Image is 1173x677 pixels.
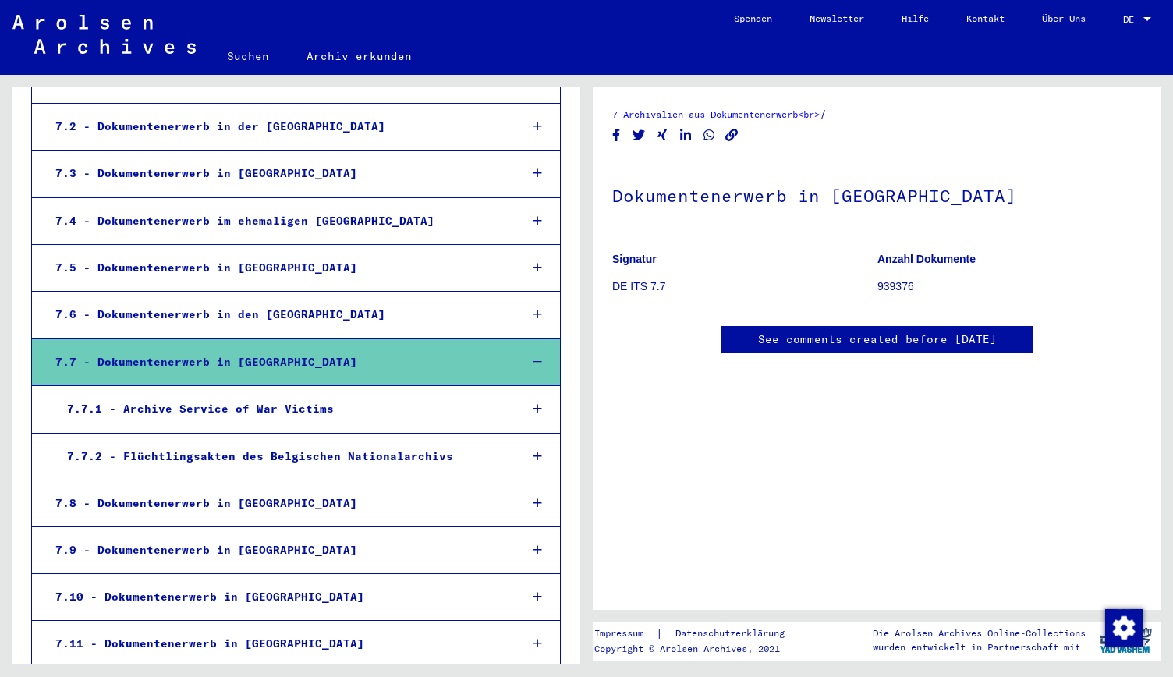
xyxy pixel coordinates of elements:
[612,253,657,265] b: Signatur
[44,206,507,236] div: 7.4 - Dokumentenerwerb im ehemaligen [GEOGRAPHIC_DATA]
[724,126,740,145] button: Copy link
[288,37,431,75] a: Archiv erkunden
[1105,609,1143,647] img: Change consent
[877,253,976,265] b: Anzahl Dokumente
[44,112,507,142] div: 7.2 - Dokumentenerwerb in der [GEOGRAPHIC_DATA]
[44,158,507,189] div: 7.3 - Dokumentenerwerb in [GEOGRAPHIC_DATA]
[44,582,507,612] div: 7.10 - Dokumentenerwerb in [GEOGRAPHIC_DATA]
[820,107,827,121] span: /
[44,347,507,377] div: 7.7 - Dokumentenerwerb in [GEOGRAPHIC_DATA]
[612,278,877,295] p: DE ITS 7.7
[44,253,507,283] div: 7.5 - Dokumentenerwerb in [GEOGRAPHIC_DATA]
[873,626,1086,640] p: Die Arolsen Archives Online-Collections
[612,108,820,120] a: 7 Archivalien aus Dokumentenerwerb<br>
[44,300,507,330] div: 7.6 - Dokumentenerwerb in den [GEOGRAPHIC_DATA]
[594,626,656,642] a: Impressum
[594,642,803,656] p: Copyright © Arolsen Archives, 2021
[701,126,718,145] button: Share on WhatsApp
[55,394,507,424] div: 7.7.1 - Archive Service of War Victims
[1097,621,1155,660] img: yv_logo.png
[631,126,647,145] button: Share on Twitter
[877,278,1142,295] p: 939376
[612,160,1142,229] h1: Dokumentenerwerb in [GEOGRAPHIC_DATA]
[758,331,997,348] a: See comments created before [DATE]
[1123,14,1140,25] span: DE
[594,626,803,642] div: |
[12,15,196,54] img: Arolsen_neg.svg
[44,488,507,519] div: 7.8 - Dokumentenerwerb in [GEOGRAPHIC_DATA]
[654,126,671,145] button: Share on Xing
[208,37,288,75] a: Suchen
[873,640,1086,654] p: wurden entwickelt in Partnerschaft mit
[608,126,625,145] button: Share on Facebook
[44,535,507,565] div: 7.9 - Dokumentenerwerb in [GEOGRAPHIC_DATA]
[678,126,694,145] button: Share on LinkedIn
[44,629,507,659] div: 7.11 - Dokumentenerwerb in [GEOGRAPHIC_DATA]
[663,626,803,642] a: Datenschutzerklärung
[1104,608,1142,646] div: Change consent
[55,441,507,472] div: 7.7.2 - Flüchtlingsakten des Belgischen Nationalarchivs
